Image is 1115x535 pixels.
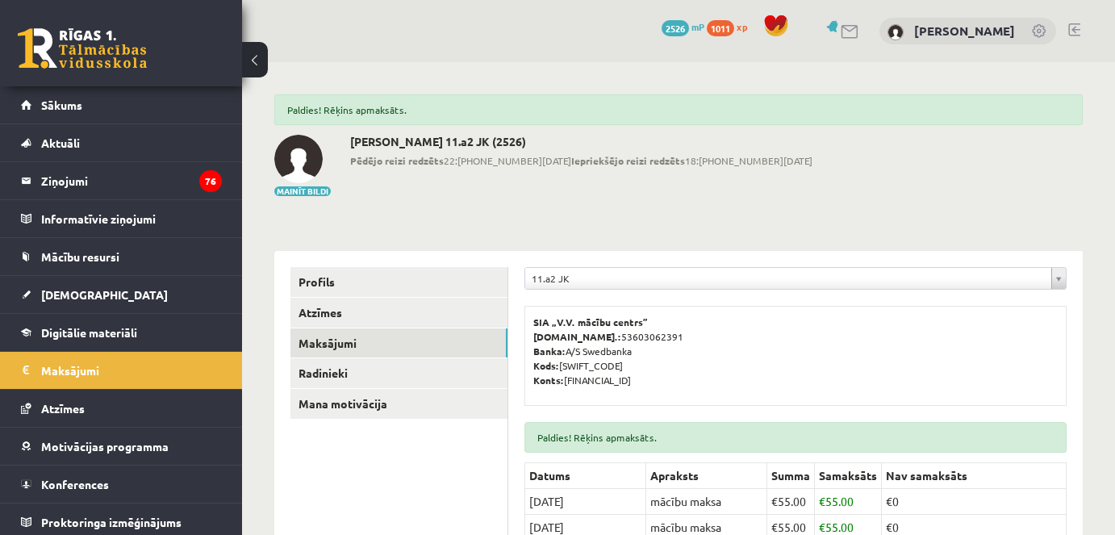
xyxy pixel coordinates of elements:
a: Digitālie materiāli [21,314,222,351]
span: € [819,520,825,534]
span: Motivācijas programma [41,439,169,453]
a: [DEMOGRAPHIC_DATA] [21,276,222,313]
a: Rīgas 1. Tālmācības vidusskola [18,28,147,69]
span: Mācību resursi [41,249,119,264]
p: 53603062391 A/S Swedbanka [SWIFT_CODE] [FINANCIAL_ID] [533,315,1058,387]
b: Konts: [533,374,564,387]
span: 2526 [662,20,689,36]
span: [DEMOGRAPHIC_DATA] [41,287,168,302]
a: Motivācijas programma [21,428,222,465]
td: 55.00 [767,489,815,515]
a: Radinieki [290,358,507,388]
legend: Ziņojumi [41,162,222,199]
span: Sākums [41,98,82,112]
span: Atzīmes [41,401,85,416]
span: 22:[PHONE_NUMBER][DATE] 18:[PHONE_NUMBER][DATE] [350,153,812,168]
a: Informatīvie ziņojumi [21,200,222,237]
th: Samaksāts [815,463,882,489]
th: Datums [525,463,646,489]
img: Daniela Tarvāne [887,24,904,40]
i: 76 [199,170,222,192]
span: Aktuāli [41,136,80,150]
th: Apraksts [646,463,767,489]
b: Iepriekšējo reizi redzēts [571,154,685,167]
a: 2526 mP [662,20,704,33]
img: Daniela Tarvāne [274,135,323,183]
a: 11.a2 JK [525,268,1066,289]
b: [DOMAIN_NAME].: [533,330,621,343]
a: Mana motivācija [290,389,507,419]
span: € [771,494,778,508]
a: Maksājumi [290,328,507,358]
span: € [819,494,825,508]
td: mācību maksa [646,489,767,515]
td: 55.00 [815,489,882,515]
a: Ziņojumi76 [21,162,222,199]
b: Kods: [533,359,559,372]
button: Mainīt bildi [274,186,331,196]
legend: Maksājumi [41,352,222,389]
span: 1011 [707,20,734,36]
a: Konferences [21,466,222,503]
a: Maksājumi [21,352,222,389]
th: Nav samaksāts [882,463,1067,489]
span: Proktoringa izmēģinājums [41,515,182,529]
span: Digitālie materiāli [41,325,137,340]
legend: Informatīvie ziņojumi [41,200,222,237]
h2: [PERSON_NAME] 11.a2 JK (2526) [350,135,812,148]
a: Sākums [21,86,222,123]
td: [DATE] [525,489,646,515]
b: Pēdējo reizi redzēts [350,154,444,167]
div: Paldies! Rēķins apmaksāts. [524,422,1067,453]
span: € [771,520,778,534]
span: Konferences [41,477,109,491]
b: Banka: [533,345,566,357]
a: [PERSON_NAME] [914,23,1015,39]
th: Summa [767,463,815,489]
div: Paldies! Rēķins apmaksāts. [274,94,1083,125]
a: 1011 xp [707,20,755,33]
span: 11.a2 JK [532,268,1045,289]
a: Aktuāli [21,124,222,161]
a: Profils [290,267,507,297]
a: Atzīmes [290,298,507,328]
td: €0 [882,489,1067,515]
span: xp [737,20,747,33]
span: mP [691,20,704,33]
a: Mācību resursi [21,238,222,275]
a: Atzīmes [21,390,222,427]
b: SIA „V.V. mācību centrs” [533,316,649,328]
